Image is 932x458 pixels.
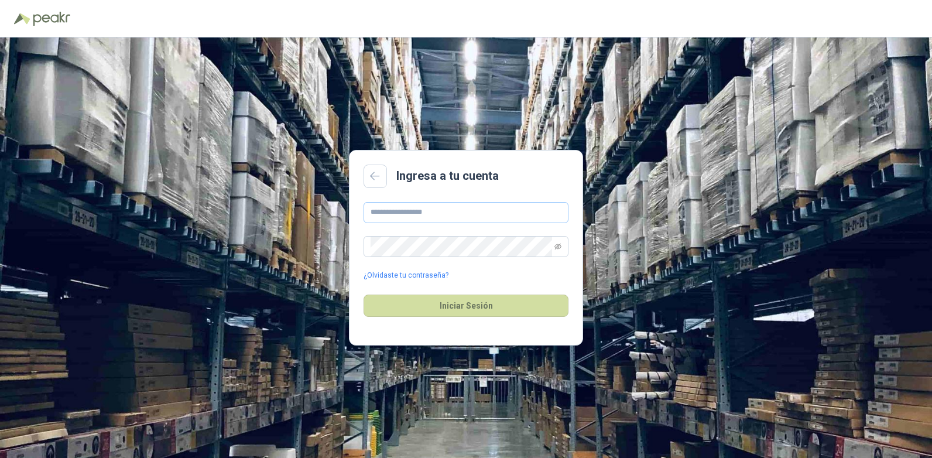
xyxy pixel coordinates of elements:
[14,13,30,25] img: Logo
[554,243,561,250] span: eye-invisible
[33,12,70,26] img: Peakr
[396,167,499,185] h2: Ingresa a tu cuenta
[364,270,448,281] a: ¿Olvidaste tu contraseña?
[364,295,568,317] button: Iniciar Sesión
